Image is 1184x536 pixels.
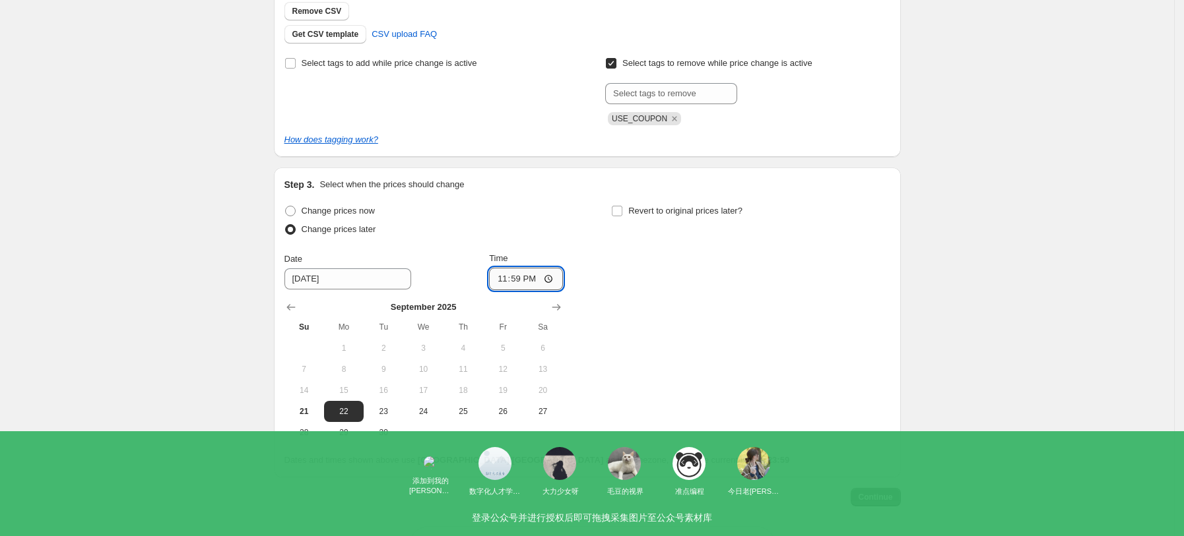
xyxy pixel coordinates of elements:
input: 9/21/2025 [284,268,411,289]
span: 17 [409,385,438,396]
button: Tuesday September 23 2025 [364,401,403,422]
span: Get CSV template [292,29,359,40]
button: Tuesday September 30 2025 [364,422,403,443]
button: Tuesday September 9 2025 [364,359,403,380]
th: Tuesday [364,316,403,338]
span: 18 [449,385,478,396]
th: Thursday [444,316,483,338]
span: 9 [369,364,398,374]
button: Sunday September 28 2025 [284,422,324,443]
button: Tuesday September 2 2025 [364,338,403,359]
h2: Step 3. [284,178,315,191]
span: 15 [329,385,358,396]
span: 1 [329,343,358,353]
span: Time [489,253,508,263]
button: Monday September 8 2025 [324,359,364,380]
span: 8 [329,364,358,374]
button: Monday September 29 2025 [324,422,364,443]
span: 29 [329,427,358,438]
span: Date [284,254,302,264]
span: 25 [449,406,478,417]
span: Change prices now [302,206,375,216]
th: Monday [324,316,364,338]
button: Friday September 19 2025 [483,380,523,401]
span: We [409,322,438,332]
span: 28 [290,427,319,438]
button: Thursday September 25 2025 [444,401,483,422]
button: Thursday September 11 2025 [444,359,483,380]
input: 12:00 [489,268,563,290]
p: Select when the prices should change [319,178,464,191]
span: Mo [329,322,358,332]
button: Saturday September 27 2025 [523,401,562,422]
button: Sunday September 14 2025 [284,380,324,401]
span: Remove CSV [292,6,342,16]
span: Revert to original prices later? [628,206,742,216]
span: 24 [409,406,438,417]
button: Wednesday September 24 2025 [403,401,443,422]
a: How does tagging work? [284,134,378,144]
span: 7 [290,364,319,374]
span: 6 [528,343,557,353]
th: Saturday [523,316,562,338]
span: Su [290,322,319,332]
button: Monday September 22 2025 [324,401,364,422]
span: 12 [488,364,517,374]
span: 14 [290,385,319,396]
button: Tuesday September 16 2025 [364,380,403,401]
span: 5 [488,343,517,353]
a: CSV upload FAQ [364,24,445,45]
span: Fr [488,322,517,332]
button: Wednesday September 10 2025 [403,359,443,380]
button: Monday September 1 2025 [324,338,364,359]
button: Thursday September 18 2025 [444,380,483,401]
span: 20 [528,385,557,396]
button: Today Sunday September 21 2025 [284,401,324,422]
button: Saturday September 20 2025 [523,380,562,401]
span: 3 [409,343,438,353]
span: 22 [329,406,358,417]
button: Get CSV template [284,25,367,44]
input: Select tags to remove [605,83,737,104]
span: Tu [369,322,398,332]
span: Select tags to add while price change is active [302,58,477,68]
button: Sunday September 7 2025 [284,359,324,380]
button: Wednesday September 17 2025 [403,380,443,401]
span: 23 [369,406,398,417]
span: USE_COUPON [612,114,667,123]
th: Friday [483,316,523,338]
button: Wednesday September 3 2025 [403,338,443,359]
button: Saturday September 6 2025 [523,338,562,359]
button: Show previous month, August 2025 [282,298,300,316]
button: Friday September 5 2025 [483,338,523,359]
span: Change prices later [302,224,376,234]
span: 27 [528,406,557,417]
span: Select tags to remove while price change is active [622,58,812,68]
button: Friday September 26 2025 [483,401,523,422]
span: 2 [369,343,398,353]
span: Sa [528,322,557,332]
span: Th [449,322,478,332]
span: 26 [488,406,517,417]
span: 13 [528,364,557,374]
span: 10 [409,364,438,374]
th: Sunday [284,316,324,338]
button: Remove CSV [284,2,350,20]
span: 30 [369,427,398,438]
span: 21 [290,406,319,417]
th: Wednesday [403,316,443,338]
button: Remove USE_COUPON [669,113,680,125]
button: Thursday September 4 2025 [444,338,483,359]
span: 16 [369,385,398,396]
span: 4 [449,343,478,353]
button: Show next month, October 2025 [547,298,566,316]
span: 19 [488,385,517,396]
span: CSV upload FAQ [372,28,437,41]
button: Monday September 15 2025 [324,380,364,401]
button: Friday September 12 2025 [483,359,523,380]
span: 11 [449,364,478,374]
button: Saturday September 13 2025 [523,359,562,380]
